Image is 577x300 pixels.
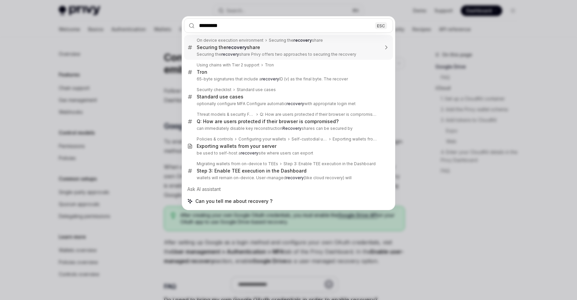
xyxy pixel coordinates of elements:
[283,161,376,167] div: Step 3: Enable TEE execution in the Dashboard
[265,62,274,68] div: Tron
[184,183,393,195] div: Ask AI assistant
[286,101,304,106] b: recovery
[241,151,258,156] b: recovery
[333,136,379,142] div: Exporting wallets from your server
[375,22,387,29] div: ESC
[292,136,327,142] div: Self-custodial user wallets
[197,101,379,106] p: optionally configure MFA Configure automatic with appropriate login met
[197,44,260,50] div: Securing the share
[197,175,379,181] p: wallets will remain on-device. User-managed (like cloud recovery) will
[197,76,379,82] p: 65-byte signatures that include a ID (v) as the final byte. The recover
[197,87,231,92] div: Security checklist
[226,44,247,50] b: recovery
[197,143,276,149] div: Exporting wallets from your server
[197,151,379,156] p: be used to self-host a site where users can export
[269,38,323,43] div: Securing the share
[237,87,276,92] div: Standard use cases
[286,175,304,180] b: recovery
[197,118,339,124] div: Q: How are users protected if their browser is compromised?
[197,94,243,100] div: Standard use cases
[197,168,307,174] div: Step 3: Enable TEE execution in the Dashboard
[197,136,233,142] div: Policies & controls
[282,126,302,131] b: Recovery
[197,112,254,117] div: Threat models & security FAQ
[195,198,272,205] span: Can you tell me about recovery ?
[197,52,379,57] p: Securing the share Privy offers two approaches to securing the recovery
[221,52,239,57] b: recovery
[238,136,286,142] div: Configuring your wallets
[294,38,312,43] b: recovery
[197,161,278,167] div: Migrating wallets from on-device to TEEs
[197,126,379,131] p: can immediately disable key reconstruction shares can be secured by
[197,38,263,43] div: On device execution environment
[260,112,379,117] div: Q: How are users protected if their browser is compromised?
[197,69,207,75] div: Tron
[197,62,259,68] div: Using chains with Tier 2 support
[261,76,279,81] b: recovery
